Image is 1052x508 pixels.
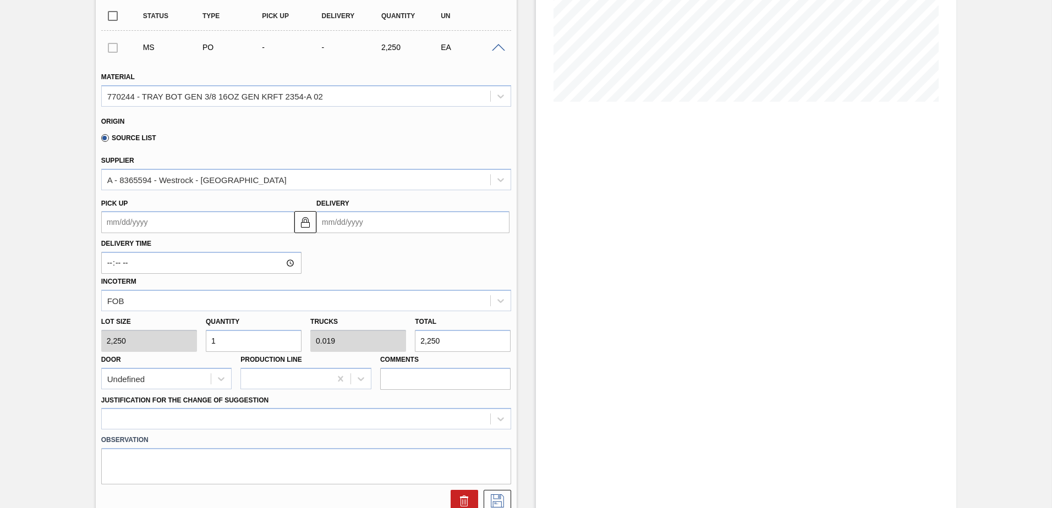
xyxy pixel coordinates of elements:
[379,12,445,20] div: Quantity
[101,432,511,448] label: Observation
[107,374,145,383] div: Undefined
[319,43,386,52] div: -
[101,73,135,81] label: Material
[101,200,128,207] label: Pick up
[438,43,505,52] div: EA
[101,211,294,233] input: mm/dd/yyyy
[259,12,326,20] div: Pick up
[316,211,509,233] input: mm/dd/yyyy
[101,356,121,363] label: Door
[438,12,505,20] div: UN
[379,43,445,52] div: 2,250
[310,318,338,325] label: Trucks
[316,200,349,207] label: Delivery
[107,296,124,305] div: FOB
[101,314,197,330] label: Lot size
[200,12,266,20] div: Type
[200,43,266,52] div: Purchase order
[240,356,302,363] label: Production Line
[294,211,316,233] button: locked
[259,43,326,52] div: -
[107,175,287,184] div: A - 8365594 - Westrock - [GEOGRAPHIC_DATA]
[140,12,207,20] div: Status
[380,352,511,368] label: Comments
[101,236,302,252] label: Delivery Time
[101,278,136,285] label: Incoterm
[206,318,239,325] label: Quantity
[101,157,134,164] label: Supplier
[101,134,156,142] label: Source List
[299,216,312,229] img: locked
[107,91,323,101] div: 770244 - TRAY BOT GEN 3/8 16OZ GEN KRFT 2354-A 02
[101,396,269,404] label: Justification for the Change of Suggestion
[319,12,386,20] div: Delivery
[101,118,125,125] label: Origin
[140,43,207,52] div: Manual Suggestion
[415,318,436,325] label: Total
